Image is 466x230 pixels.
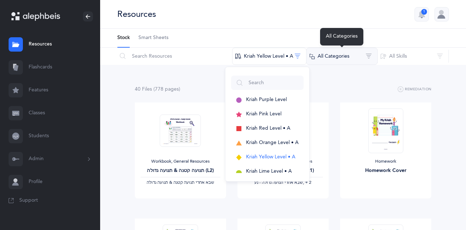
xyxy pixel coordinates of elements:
[421,9,427,15] div: 1
[398,85,432,94] button: Remediation
[150,86,152,92] span: s
[231,107,304,121] button: Kriah Pink Level
[246,125,290,131] span: Kriah Red Level • A
[117,8,156,20] div: Resources
[306,48,378,65] button: All Categories
[231,76,304,90] input: Search
[243,180,323,186] div: ‪, + 2‬
[415,7,429,21] button: 1
[368,108,403,153] img: Homework-Cover-EN_thumbnail_1597602968.png
[254,180,303,185] span: ‫שבא אחרי תנועה גדולה - נע‬
[117,48,232,65] input: Search Resources
[160,114,201,147] img: Tenuah_Gedolah.Ketana-Workbook-SB_thumbnail_1685245466.png
[231,164,304,179] button: Kriah Lime Level • A
[141,159,220,164] div: Workbook, General Resources
[231,179,304,193] button: Kriah Green Level • A
[246,97,287,102] span: Kriah Purple Level
[231,93,304,107] button: Kriah Purple Level
[135,86,152,92] span: 40 File
[138,34,168,42] span: Smart Sheets
[246,140,299,145] span: Kriah Orange Level • A
[141,167,220,174] div: תנועה קטנה & תנועה גדולה (L2)
[246,168,292,174] span: Kriah Lime Level • A
[231,136,304,150] button: Kriah Orange Level • A
[246,154,295,160] span: Kriah Yellow Level • A
[346,167,426,174] div: Homework Cover
[19,197,38,204] span: Support
[346,159,426,164] div: Homework
[232,48,306,65] button: Kriah Yellow Level • A
[231,150,304,164] button: Kriah Yellow Level • A
[153,86,180,92] span: (778 page )
[147,180,214,185] span: ‫שבא אחרי תנועה קטנה & תנועה גדולה‬
[246,111,281,117] span: Kriah Pink Level
[377,48,449,65] button: All Skills
[320,28,363,45] div: All Categories
[177,86,179,92] span: s
[231,121,304,136] button: Kriah Red Level • A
